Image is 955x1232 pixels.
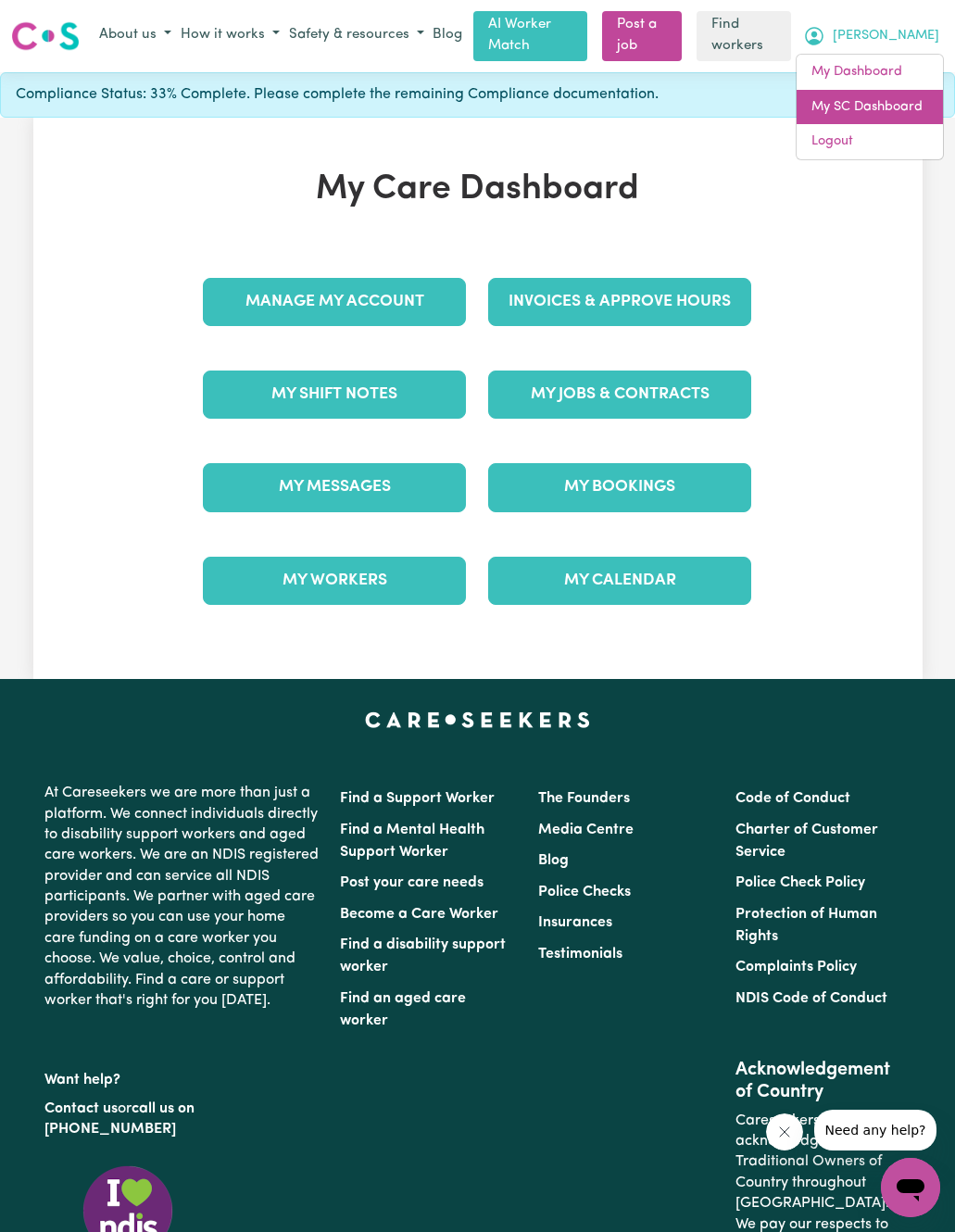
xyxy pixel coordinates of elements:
a: Careseekers home page [365,712,590,727]
a: Blog [429,21,466,50]
div: My Account [796,54,944,160]
a: My SC Dashboard [797,90,943,125]
a: Manage My Account [203,278,466,326]
iframe: Message from company [810,1110,940,1150]
a: Charter of Customer Service [735,823,878,860]
a: Careseekers logo [11,15,80,57]
a: Find a Mental Health Support Worker [340,823,484,860]
iframe: Button to launch messaging window [881,1158,940,1217]
a: My Messages [203,463,466,511]
a: Blog [538,853,569,868]
iframe: Close message [766,1113,803,1150]
a: My Jobs & Contracts [488,371,751,419]
button: My Account [798,20,944,52]
p: or [44,1091,319,1148]
a: Police Checks [538,885,631,899]
span: Compliance Status: 33% Complete. Please complete the remaining Compliance documentation. [16,83,659,106]
a: Complaints Policy [735,960,857,974]
a: The Founders [538,791,630,806]
a: My Bookings [488,463,751,511]
button: Safety & resources [284,20,429,51]
a: Testimonials [538,947,622,962]
button: How it works [176,20,284,51]
a: Post your care needs [340,875,484,890]
button: About us [94,20,176,51]
a: Post a job [602,11,682,61]
h1: My Care Dashboard [192,170,762,211]
a: Logout [797,124,943,159]
p: At Careseekers we are more than just a platform. We connect individuals directly to disability su... [44,775,319,1018]
p: Want help? [44,1062,319,1090]
a: My Workers [203,557,466,605]
a: Police Check Policy [735,875,865,890]
a: Media Centre [538,823,634,837]
h2: Acknowledgement of Country [735,1059,911,1103]
a: Contact us [44,1101,118,1116]
a: My Calendar [488,557,751,605]
span: [PERSON_NAME] [833,26,939,46]
a: Become a Care Worker [340,907,498,922]
a: Find a Support Worker [340,791,495,806]
a: NDIS Code of Conduct [735,991,887,1006]
a: Find workers [697,11,791,61]
a: My Shift Notes [203,371,466,419]
a: Invoices & Approve Hours [488,278,751,326]
img: Careseekers logo [11,19,80,53]
a: Find a disability support worker [340,937,506,974]
a: AI Worker Match [473,11,587,61]
a: Find an aged care worker [340,991,466,1028]
a: Insurances [538,915,612,930]
a: Protection of Human Rights [735,907,877,944]
a: Code of Conduct [735,791,850,806]
a: My Dashboard [797,55,943,90]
